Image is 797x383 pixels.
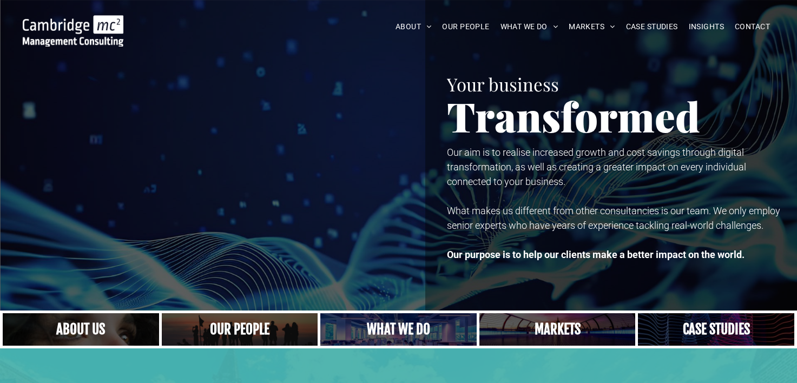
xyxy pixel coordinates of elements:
a: INSIGHTS [683,18,729,35]
span: Our aim is to realise increased growth and cost savings through digital transformation, as well a... [447,147,746,187]
a: CASE STUDIES [621,18,683,35]
a: WHAT WE DO [495,18,564,35]
a: Our Markets | Cambridge Management Consulting [479,313,636,346]
span: Transformed [447,89,700,143]
a: CONTACT [729,18,775,35]
a: Close up of woman's face, centered on her eyes [3,313,159,346]
span: Your business [447,72,559,96]
a: A crowd in silhouette at sunset, on a rise or lookout point [162,313,318,346]
span: What makes us different from other consultancies is our team. We only employ senior experts who h... [447,205,780,231]
a: MARKETS [563,18,620,35]
strong: Our purpose is to help our clients make a better impact on the world. [447,249,745,260]
a: ABOUT [390,18,437,35]
a: A yoga teacher lifting his whole body off the ground in the peacock pose [320,313,477,346]
img: Go to Homepage [23,15,123,47]
a: Your Business Transformed | Cambridge Management Consulting [23,17,123,28]
a: OUR PEOPLE [437,18,495,35]
a: CASE STUDIES | See an Overview of All Our Case Studies | Cambridge Management Consulting [638,313,794,346]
